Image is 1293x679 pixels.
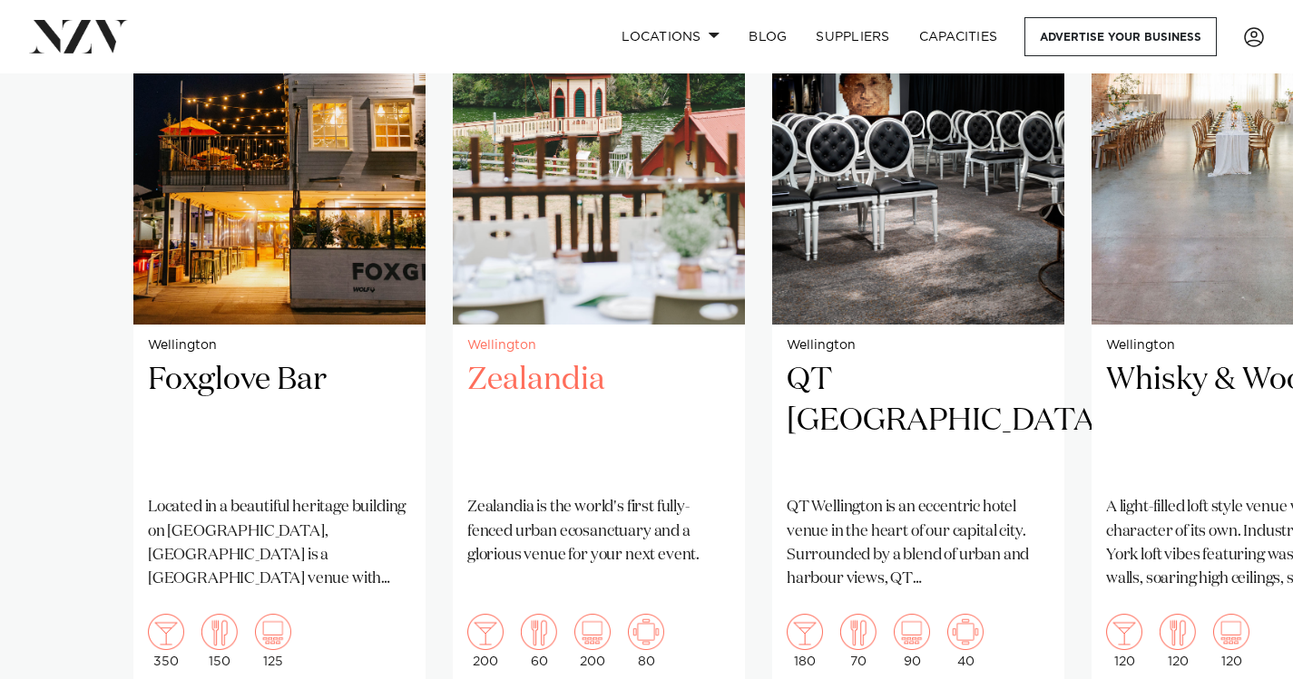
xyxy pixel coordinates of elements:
[894,614,930,668] div: 90
[607,17,734,56] a: Locations
[467,496,730,567] p: Zealandia is the world's first fully-fenced urban ecosanctuary and a glorious venue for your next...
[201,614,238,650] img: dining.png
[840,614,877,650] img: dining.png
[255,614,291,668] div: 125
[1213,614,1249,668] div: 120
[734,17,801,56] a: BLOG
[467,339,730,353] small: Wellington
[1160,614,1196,650] img: dining.png
[787,360,1050,482] h2: QT [GEOGRAPHIC_DATA]
[905,17,1013,56] a: Capacities
[787,496,1050,591] p: QT Wellington is an eccentric hotel venue in the heart of our capital city. Surrounded by a blend...
[467,360,730,482] h2: Zealandia
[148,496,411,591] p: Located in a beautiful heritage building on [GEOGRAPHIC_DATA], [GEOGRAPHIC_DATA] is a [GEOGRAPHIC...
[574,614,611,650] img: theatre.png
[201,614,238,668] div: 150
[1106,614,1142,650] img: cocktail.png
[947,614,984,668] div: 40
[894,614,930,650] img: theatre.png
[1160,614,1196,668] div: 120
[255,614,291,650] img: theatre.png
[29,20,128,53] img: nzv-logo.png
[947,614,984,650] img: meeting.png
[787,614,823,650] img: cocktail.png
[628,614,664,668] div: 80
[787,614,823,668] div: 180
[521,614,557,650] img: dining.png
[787,339,1050,353] small: Wellington
[1213,614,1249,650] img: theatre.png
[801,17,904,56] a: SUPPLIERS
[467,614,504,668] div: 200
[148,614,184,650] img: cocktail.png
[148,360,411,482] h2: Foxglove Bar
[840,614,877,668] div: 70
[521,614,557,668] div: 60
[574,614,611,668] div: 200
[1024,17,1217,56] a: Advertise your business
[148,614,184,668] div: 350
[148,339,411,353] small: Wellington
[628,614,664,650] img: meeting.png
[467,614,504,650] img: cocktail.png
[1106,614,1142,668] div: 120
